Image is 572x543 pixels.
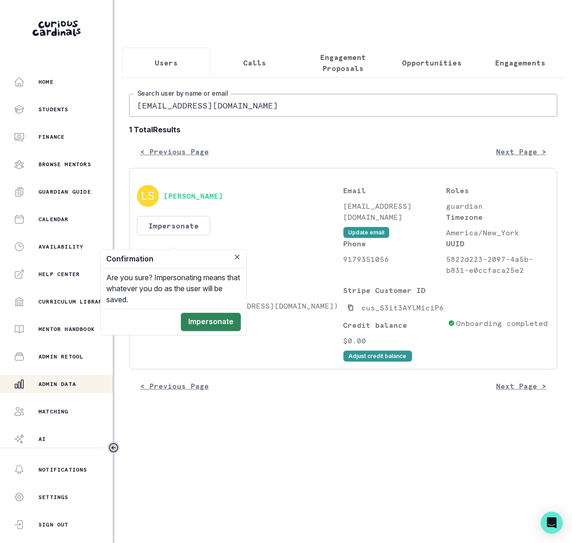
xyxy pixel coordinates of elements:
[38,271,80,278] p: Help Center
[38,133,65,141] p: Finance
[38,188,91,195] p: Guardian Guide
[33,21,81,36] img: Curious Cardinals Logo
[541,512,563,534] div: Open Intercom Messenger
[447,254,550,276] p: 5822d223-2097-4a5b-b831-e0ccfaca25e2
[137,216,210,235] button: Impersonate
[447,227,550,238] p: America/New_York
[495,57,545,68] p: Engagements
[129,124,557,135] b: 1 Total Results
[38,243,83,250] p: Availability
[38,78,54,86] p: Home
[447,212,550,223] p: Timezone
[38,216,69,223] p: Calendar
[38,353,83,360] p: Admin Retool
[343,238,447,249] p: Phone
[343,201,447,223] p: [EMAIL_ADDRESS][DOMAIN_NAME]
[38,106,69,113] p: Students
[457,318,548,329] p: Onboarding completed
[38,161,91,168] p: Browse Mentors
[38,466,87,473] p: Notifications
[243,57,266,68] p: Calls
[447,185,550,196] p: Roles
[163,191,223,201] button: [PERSON_NAME]
[343,185,447,196] p: Email
[129,377,220,395] button: < Previous Page
[343,351,412,362] button: Adjust credit balance
[101,269,246,309] div: Are you sure? Impersonating means that whatever you do as the user will be saved.
[485,377,557,395] button: Next Page >
[447,238,550,249] p: UUID
[447,201,550,212] p: guardian
[137,185,159,207] img: svg
[38,298,106,305] p: Curriculum Library
[38,380,76,388] p: Admin Data
[343,227,389,238] button: Update email
[232,252,243,263] button: Close
[343,320,444,331] p: Credit balance
[38,521,69,528] p: Sign Out
[101,250,246,269] header: Confirmation
[307,52,380,74] p: Engagement Proposals
[108,442,120,454] button: Toggle sidebar
[343,300,358,315] button: Copied to clipboard
[343,285,444,296] p: Stripe Customer ID
[362,302,444,313] p: cus_S3it3AYlMiciP6
[38,435,46,443] p: AI
[181,313,241,331] button: Impersonate
[343,335,444,346] p: $0.00
[343,254,447,265] p: 9179351056
[402,57,462,68] p: Opportunities
[155,57,178,68] p: Users
[129,142,220,161] button: < Previous Page
[38,326,95,333] p: Mentor Handbook
[485,142,557,161] button: Next Page >
[38,408,69,415] p: Matching
[38,494,69,501] p: Settings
